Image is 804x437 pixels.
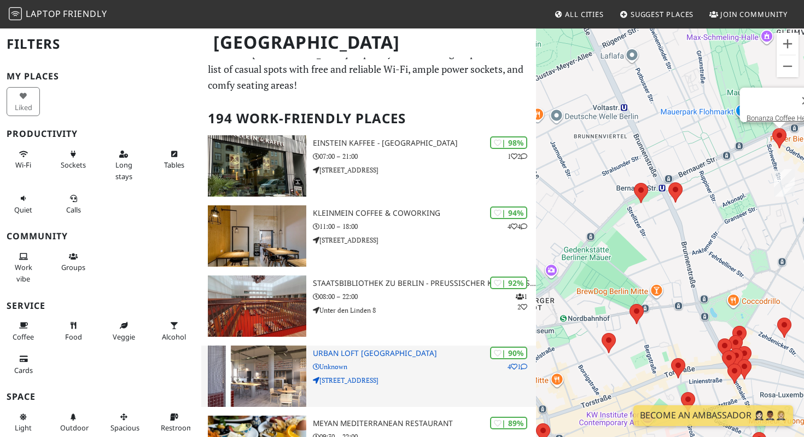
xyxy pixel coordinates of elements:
[65,332,82,342] span: Food
[313,349,536,358] h3: URBAN LOFT [GEOGRAPHIC_DATA]
[631,9,694,19] span: Suggest Places
[705,4,792,24] a: Join Community
[7,27,195,61] h2: Filters
[9,7,22,20] img: LaptopFriendly
[201,275,537,337] a: Staatsbibliothek zu Berlin - Preußischer Kulturbesitz | 92% 12 Staatsbibliothek zu Berlin - Preuß...
[57,408,90,437] button: Outdoor
[313,209,536,218] h3: KleinMein Coffee & Coworking
[61,262,85,272] span: Group tables
[7,408,40,437] button: Light
[158,317,191,346] button: Alcohol
[9,5,107,24] a: LaptopFriendly LaptopFriendly
[208,275,306,337] img: Staatsbibliothek zu Berlin - Preußischer Kulturbesitz
[490,277,527,289] div: | 92%
[57,189,90,219] button: Calls
[7,231,195,242] h3: Community
[7,145,40,174] button: Wi-Fi
[313,139,536,148] h3: Einstein Kaffee - [GEOGRAPHIC_DATA]
[57,317,90,346] button: Food
[205,27,534,58] h1: [GEOGRAPHIC_DATA]
[490,417,527,429] div: | 89%
[15,423,32,433] span: Natural light
[107,145,141,185] button: Long stays
[615,4,698,24] a: Suggest Places
[208,346,306,407] img: URBAN LOFT Berlin
[7,317,40,346] button: Coffee
[508,221,527,232] p: 4 4
[7,71,195,82] h3: My Places
[208,205,306,267] img: KleinMein Coffee & Coworking
[508,361,527,372] p: 4 1
[57,145,90,174] button: Sockets
[313,279,536,288] h3: Staatsbibliothek zu Berlin - Preußischer Kulturbesitz
[26,8,61,20] span: Laptop
[61,160,86,170] span: Power sockets
[720,9,788,19] span: Join Community
[490,347,527,359] div: | 90%
[550,4,608,24] a: All Cities
[63,8,107,20] span: Friendly
[313,151,536,162] p: 07:00 – 21:00
[15,262,32,283] span: People working
[313,419,536,428] h3: Meyan Mediterranean Restaurant
[313,305,536,315] p: Unter den Linden 8
[107,317,141,346] button: Veggie
[208,135,306,197] img: Einstein Kaffee - Charlottenburg
[208,102,530,135] h2: 194 Work-Friendly Places
[313,165,536,175] p: [STREET_ADDRESS]
[161,423,193,433] span: Restroom
[15,160,31,170] span: Stable Wi-Fi
[14,365,33,375] span: Credit cards
[313,375,536,386] p: [STREET_ADDRESS]
[7,129,195,139] h3: Productivity
[313,235,536,245] p: [STREET_ADDRESS]
[115,160,132,181] span: Long stays
[508,151,527,162] p: 1 2
[158,408,191,437] button: Restroom
[313,221,536,232] p: 11:00 – 18:00
[60,423,89,433] span: Outdoor area
[201,205,537,267] a: KleinMein Coffee & Coworking | 94% 44 KleinMein Coffee & Coworking 11:00 – 18:00 [STREET_ADDRESS]
[14,205,32,215] span: Quiet
[113,332,135,342] span: Veggie
[13,332,34,342] span: Coffee
[107,408,141,437] button: Spacious
[7,189,40,219] button: Quiet
[57,248,90,277] button: Groups
[7,392,195,402] h3: Space
[162,332,186,342] span: Alcohol
[777,55,799,77] button: Diminuir o zoom
[7,350,40,379] button: Cards
[158,145,191,174] button: Tables
[7,248,40,287] button: Work vibe
[777,33,799,55] button: Aumentar o zoom
[516,291,527,312] p: 1 2
[201,346,537,407] a: URBAN LOFT Berlin | 90% 41 URBAN LOFT [GEOGRAPHIC_DATA] Unknown [STREET_ADDRESS]
[490,206,527,219] div: | 94%
[313,361,536,372] p: Unknown
[565,9,604,19] span: All Cities
[66,205,81,215] span: Video/audio calls
[164,160,184,170] span: Work-friendly tables
[201,135,537,197] a: Einstein Kaffee - Charlottenburg | 98% 12 Einstein Kaffee - [GEOGRAPHIC_DATA] 07:00 – 21:00 [STRE...
[490,136,527,149] div: | 98%
[313,291,536,302] p: 08:00 – 22:00
[110,423,139,433] span: Spacious
[7,301,195,311] h3: Service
